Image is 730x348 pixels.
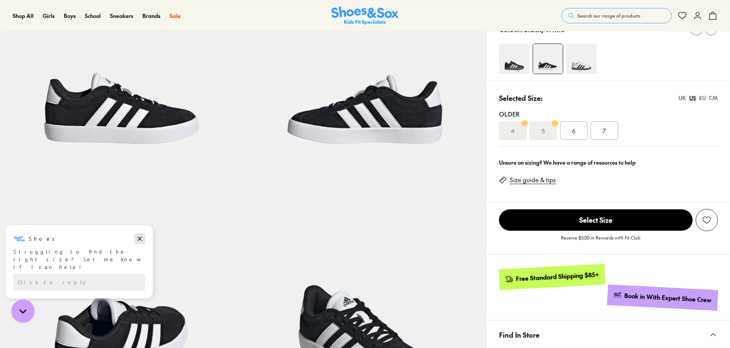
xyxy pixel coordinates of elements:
button: Add to Wishlist [696,209,718,231]
a: Sale [170,12,181,20]
div: EU [699,94,706,102]
img: 4-498563_1 [566,44,597,74]
a: Brands [142,12,160,20]
div: UK [678,94,686,102]
span: Girls [43,12,55,19]
img: 4-498558_1 [533,44,563,74]
span: Boys [64,12,76,19]
button: Dismiss campaign [134,10,145,20]
div: Older [499,109,718,118]
a: Shop All [13,12,34,20]
button: Search our range of products [562,8,672,23]
div: CM [709,94,718,102]
a: Book in With Expert Shoe Crew [607,284,718,311]
a: Free Standard Shipping $85+ [498,264,605,290]
div: Unsure on sizing? We have a range of resources to help [499,159,718,167]
img: Shoes logo [13,9,26,21]
div: Struggling to find the right size? Let me know if I can help! [13,24,145,47]
a: School [85,12,101,20]
a: Size guide & tips [510,176,556,184]
div: Campaign message [6,1,153,74]
span: Brands [142,12,160,19]
div: Reply to the campaigns [13,50,145,67]
span: Sale [170,12,181,19]
button: Select Size [499,209,693,231]
p: Selected Size: [499,93,543,103]
span: School [85,12,101,19]
span: 7 [602,126,606,135]
h3: Shoes [29,11,59,19]
span: 6 [572,126,575,135]
s: 5 [541,126,545,135]
span: Sneakers [110,12,133,19]
div: Message from Shoes. Struggling to find the right size? Let me know if I can help! [6,9,153,47]
img: 4-548214_1 [499,44,530,74]
iframe: Gorgias live chat messenger [8,297,38,325]
span: Find In Store [499,324,539,346]
a: Shoes & Sox [331,6,399,25]
div: Free Standard Shipping $85+ [515,270,599,283]
div: Book in With Expert Shoe Crew [624,291,712,304]
span: Search our range of products [577,12,640,19]
span: Shop All [13,12,34,19]
a: Girls [43,12,55,20]
a: Boys [64,12,76,20]
s: 4 [511,126,515,135]
a: Sneakers [110,12,133,20]
img: SNS_Logo_Responsive.svg [331,6,399,25]
div: US [689,94,696,102]
p: Receive $5.00 in Rewards with Fit Club [561,234,640,248]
